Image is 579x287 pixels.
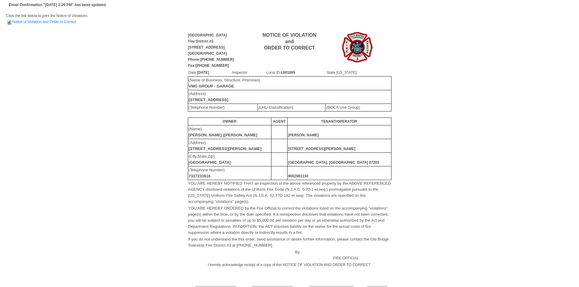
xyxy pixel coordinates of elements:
b: [PERSON_NAME] [288,133,319,137]
td: State [US_STATE]: [326,69,391,76]
span: Click the link below to print the Notice of Violations [6,14,88,24]
font: (BOCA Use Group) [326,105,360,110]
b: OWNER [222,119,236,124]
b: [GEOGRAPHIC_DATA] [189,160,231,165]
font: If you do not understand the this order, need assistance or desire further information, please co... [188,237,389,248]
b: [GEOGRAPHIC_DATA] Fire District #3 [STREET_ADDRESS] [GEOGRAPHIC_DATA] Phone:[PHONE_NUMBER] Fax:[P... [188,33,234,68]
b: NOTICE OF VIOLATION and ORDER TO CORRECT [263,32,316,50]
font: (City,State,Zip) [189,154,231,165]
b: [DATE] [197,70,209,75]
b: 9082981130 [288,174,308,178]
b: 7327231616 [189,174,211,178]
font: (Address) [189,91,229,102]
b: [STREET_ADDRESS][PERSON_NAME] [288,147,355,151]
b: [PERSON_NAME] ([PERSON_NAME] [189,133,257,137]
font: (Name) [189,127,257,137]
font: (Telephone Number) [189,168,225,178]
img: HTML Document [6,19,12,25]
td: Local ID: [266,69,326,76]
font: YOU ARE HEREBY NOTIFIED THAT an inspection of the above referenced property by the ABOVE REFERENC... [188,181,391,204]
td: Inspector: [232,69,266,76]
td: By: [188,249,301,261]
font: YOU ARE HEREBY ORDERED by the Fire Official to correct the violations listed on the accompanying ... [188,206,388,235]
b: VMG GROUP - GARAGE [189,84,234,88]
font: (Telephone Number) [189,105,225,110]
b: [STREET_ADDRESS][PERSON_NAME] [189,146,262,151]
b: TENANT/OPERATOR [321,119,357,124]
font: (LHU Classification) [258,105,293,110]
td: Date: [188,69,232,76]
b: [STREET_ADDRESS] [189,97,229,102]
img: Image [342,32,373,63]
b: L001095 [281,70,295,75]
font: (Name of Business, Structure, Premises) [189,78,260,88]
td: I hereby acknowledge receipt of a copy of this NOTICE OF VIOLATION AND ORDER TO CORRECT. [188,261,391,268]
td: Email Confirmation "[DATE] 2:29 PM" has been updated. [8,1,108,9]
b: [GEOGRAPHIC_DATA], [GEOGRAPHIC_DATA] 07203 [288,160,379,165]
b: AGENT [273,119,286,124]
a: Notice of Violation and Order to Correct [6,20,76,24]
td: FIRE OFFICIAL [301,249,391,261]
font: (Address) [189,140,262,151]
